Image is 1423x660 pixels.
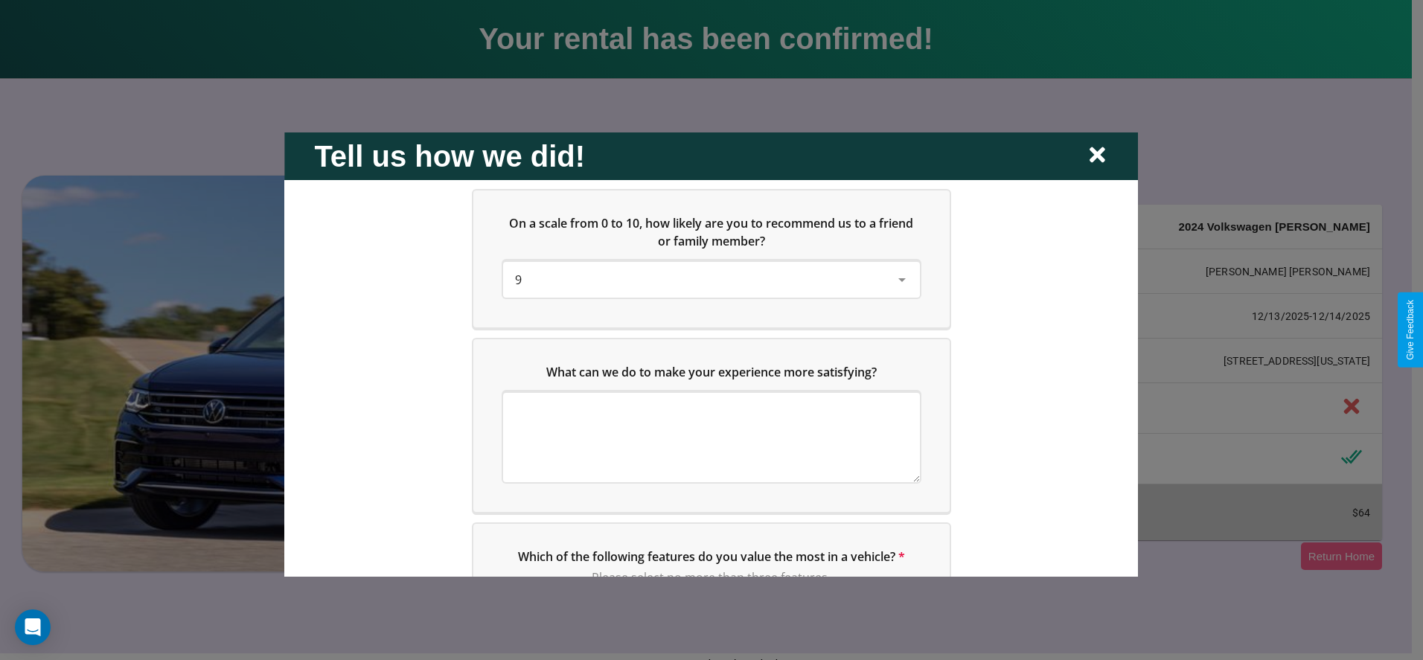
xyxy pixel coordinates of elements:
[15,609,51,645] div: Open Intercom Messenger
[510,214,917,249] span: On a scale from 0 to 10, how likely are you to recommend us to a friend or family member?
[515,271,522,287] span: 9
[592,568,831,585] span: Please select no more than three features.
[518,548,895,564] span: Which of the following features do you value the most in a vehicle?
[546,363,877,379] span: What can we do to make your experience more satisfying?
[503,261,920,297] div: On a scale from 0 to 10, how likely are you to recommend us to a friend or family member?
[503,214,920,249] h5: On a scale from 0 to 10, how likely are you to recommend us to a friend or family member?
[473,190,950,327] div: On a scale from 0 to 10, how likely are you to recommend us to a friend or family member?
[1405,300,1416,360] div: Give Feedback
[314,139,585,173] h2: Tell us how we did!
